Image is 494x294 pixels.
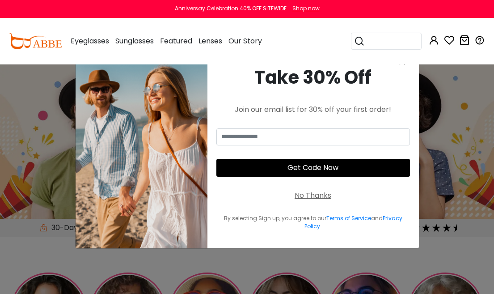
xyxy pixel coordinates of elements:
button: Close [397,53,407,69]
a: Privacy Policy [304,214,402,230]
div: No Thanks [295,190,331,201]
span: Lenses [198,36,222,46]
a: Shop now [288,4,320,12]
div: Shop now [292,4,320,13]
span: Sunglasses [115,36,154,46]
div: Take 30% Off [216,64,410,91]
div: Join our email list for 30% off your first order! [216,104,410,115]
img: welcome [76,46,207,248]
button: Get Code Now [216,159,410,177]
div: Anniversay Celebration 40% OFF SITEWIDE [175,4,287,13]
span: Our Story [228,36,262,46]
div: By selecting Sign up, you agree to our and . [216,214,410,230]
span: Eyeglasses [71,36,109,46]
a: Terms of Service [326,214,371,222]
span: Featured [160,36,192,46]
img: abbeglasses.com [9,33,62,49]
